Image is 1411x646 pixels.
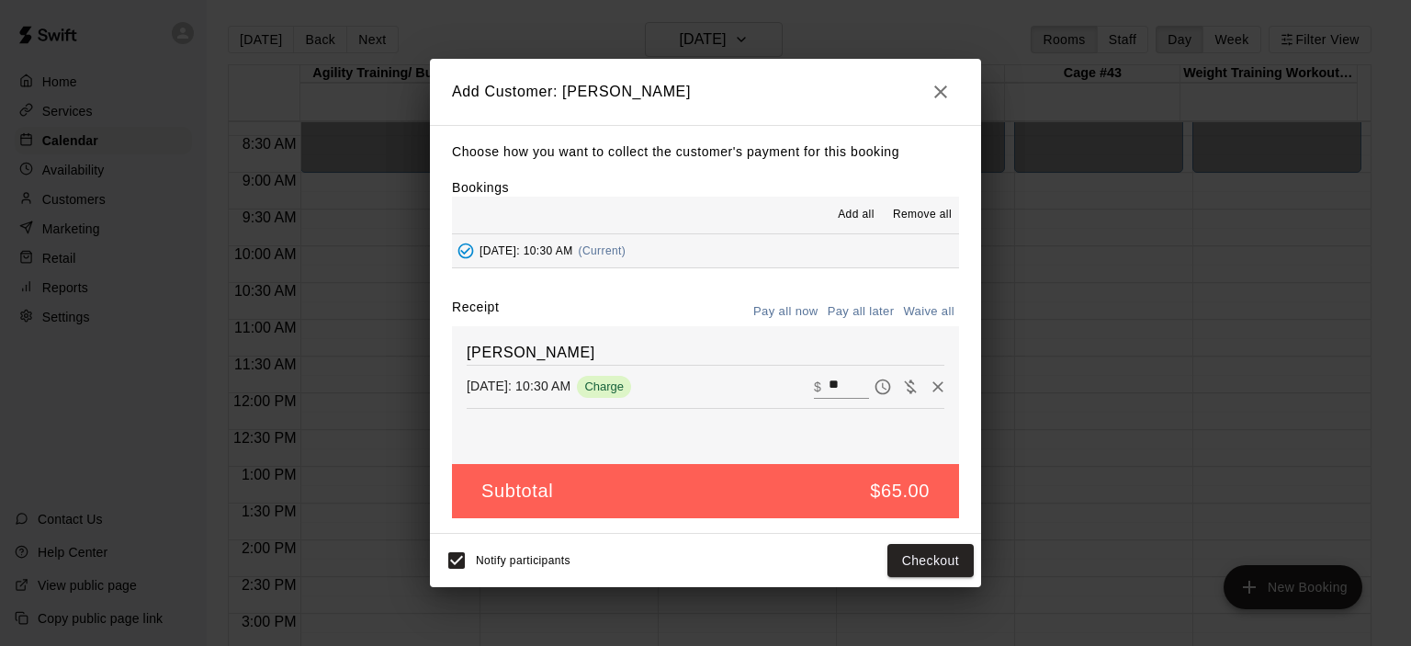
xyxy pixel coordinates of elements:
span: Charge [577,380,631,393]
button: Waive all [898,298,959,326]
span: Notify participants [476,554,570,567]
button: Remove [924,373,952,401]
p: $ [814,378,821,396]
button: Checkout [887,544,974,578]
button: Added - Collect Payment [452,237,480,265]
button: Remove all [886,200,959,230]
span: Remove all [893,206,952,224]
h6: [PERSON_NAME] [467,341,944,365]
span: Waive payment [897,378,924,393]
button: Added - Collect Payment[DATE]: 10:30 AM(Current) [452,234,959,268]
button: Add all [827,200,886,230]
button: Pay all now [749,298,823,326]
p: [DATE]: 10:30 AM [467,377,570,395]
label: Bookings [452,180,509,195]
h5: Subtotal [481,479,553,504]
label: Receipt [452,298,499,326]
span: Pay later [869,378,897,393]
span: Add all [838,206,875,224]
h5: $65.00 [870,479,930,504]
button: Pay all later [823,298,899,326]
span: (Current) [579,244,626,257]
h2: Add Customer: [PERSON_NAME] [430,59,981,125]
span: [DATE]: 10:30 AM [480,244,573,257]
p: Choose how you want to collect the customer's payment for this booking [452,141,959,164]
